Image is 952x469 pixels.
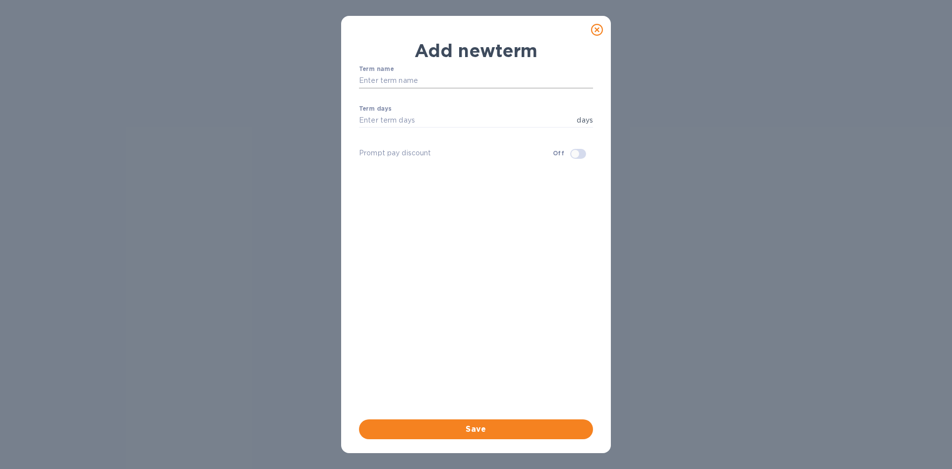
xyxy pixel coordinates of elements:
[359,106,392,112] label: Term days
[902,421,952,469] iframe: Chat Widget
[553,149,564,157] b: Off
[359,73,593,88] input: Enter term name
[359,113,573,128] input: Enter term days
[367,423,585,435] span: Save
[359,419,593,439] button: Save
[415,40,537,62] b: Add new term
[359,148,553,158] p: Prompt pay discount
[359,67,394,72] label: Term name
[577,115,593,126] p: days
